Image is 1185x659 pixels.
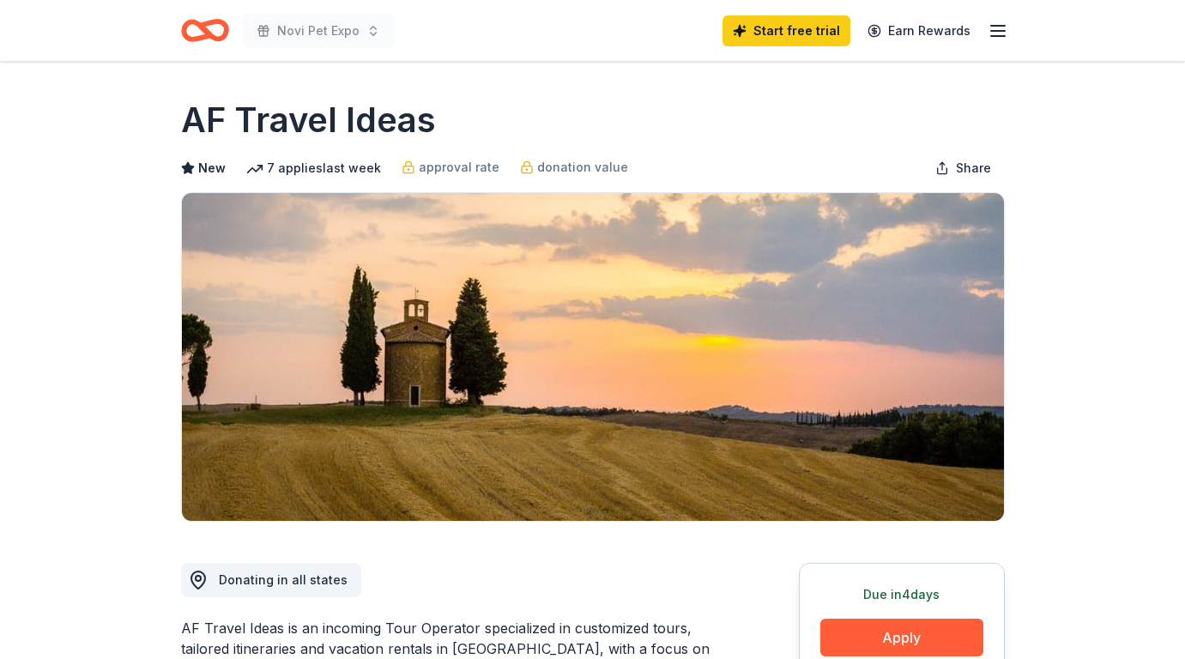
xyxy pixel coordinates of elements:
span: Share [956,158,991,178]
span: Donating in all states [219,572,348,587]
img: Image for AF Travel Ideas [182,193,1004,521]
h1: AF Travel Ideas [181,96,436,144]
span: donation value [537,157,628,178]
a: approval rate [402,157,499,178]
a: Earn Rewards [857,15,981,46]
span: New [198,158,226,178]
a: Start free trial [722,15,850,46]
a: donation value [520,157,628,178]
button: Apply [820,619,983,656]
div: Due in 4 days [820,584,983,605]
a: Home [181,10,229,51]
button: Share [922,151,1005,185]
div: 7 applies last week [246,158,381,178]
span: approval rate [419,157,499,178]
span: Novi Pet Expo [277,21,360,41]
button: Novi Pet Expo [243,14,394,48]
